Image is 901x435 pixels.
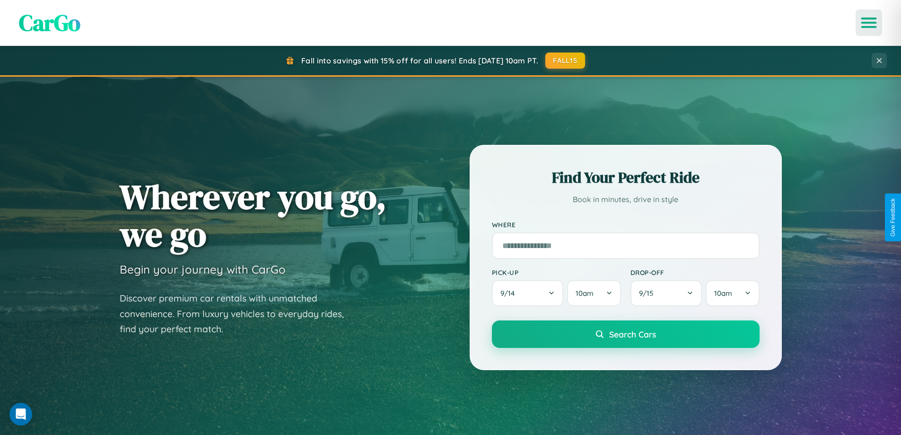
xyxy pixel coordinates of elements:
span: 10am [576,289,594,298]
span: 9 / 15 [639,289,658,298]
p: Discover premium car rentals with unmatched convenience. From luxury vehicles to everyday rides, ... [120,291,356,337]
span: Search Cars [609,329,656,339]
span: 10am [714,289,732,298]
label: Drop-off [630,268,760,276]
button: FALL15 [545,53,585,69]
button: 9/14 [492,280,564,306]
button: 10am [706,280,759,306]
button: 9/15 [630,280,702,306]
h1: Wherever you go, we go [120,178,386,253]
span: 9 / 14 [500,289,519,298]
label: Pick-up [492,268,621,276]
div: Give Feedback [890,198,896,237]
h2: Find Your Perfect Ride [492,167,760,188]
button: Search Cars [492,320,760,348]
button: Open menu [856,9,882,36]
button: 10am [567,280,621,306]
span: CarGo [19,7,80,38]
div: Open Intercom Messenger [9,403,32,426]
label: Where [492,221,760,229]
span: Fall into savings with 15% off for all users! Ends [DATE] 10am PT. [301,56,538,65]
p: Book in minutes, drive in style [492,193,760,206]
h3: Begin your journey with CarGo [120,262,286,276]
